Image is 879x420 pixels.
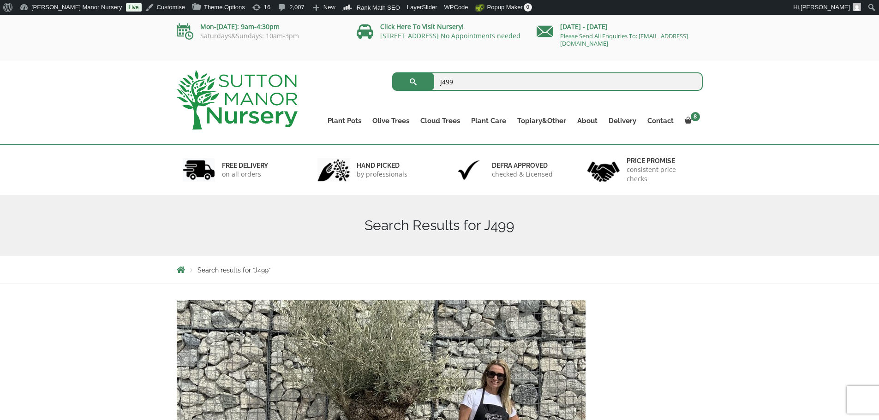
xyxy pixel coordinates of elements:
a: Topiary&Other [512,114,572,127]
h1: Search Results for J499 [177,217,703,234]
a: Delivery [603,114,642,127]
img: logo [177,70,298,130]
span: 8 [691,112,700,121]
h6: Defra approved [492,161,553,170]
p: [DATE] - [DATE] [537,21,703,32]
a: Live [126,3,142,12]
a: Click Here To Visit Nursery! [380,22,464,31]
p: Mon-[DATE]: 9am-4:30pm [177,21,343,32]
h6: hand picked [357,161,407,170]
h6: Price promise [627,157,697,165]
a: Plant Pots [322,114,367,127]
a: Plant Care [466,114,512,127]
p: Saturdays&Sundays: 10am-3pm [177,32,343,40]
nav: Breadcrumbs [177,266,703,273]
a: Olive Trees [367,114,415,127]
p: checked & Licensed [492,170,553,179]
span: Search results for “J499” [197,266,270,274]
p: on all orders [222,170,268,179]
a: Cloud Trees [415,114,466,127]
a: Please Send All Enquiries To: [EMAIL_ADDRESS][DOMAIN_NAME] [560,32,688,47]
a: Gnarled Olive Tree XXL (Ancient) J499 [177,394,586,403]
img: 1.jpg [183,158,215,182]
a: [STREET_ADDRESS] No Appointments needed [380,31,520,40]
span: Rank Math SEO [357,4,400,11]
p: consistent price checks [627,165,697,183]
a: 8 [679,114,703,127]
input: Search... [392,72,703,91]
img: 3.jpg [453,158,485,182]
a: Contact [642,114,679,127]
img: 4.jpg [587,156,620,184]
span: [PERSON_NAME] [801,4,850,11]
img: 2.jpg [317,158,350,182]
h6: FREE DELIVERY [222,161,268,170]
span: 0 [524,3,532,12]
p: by professionals [357,170,407,179]
a: About [572,114,603,127]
